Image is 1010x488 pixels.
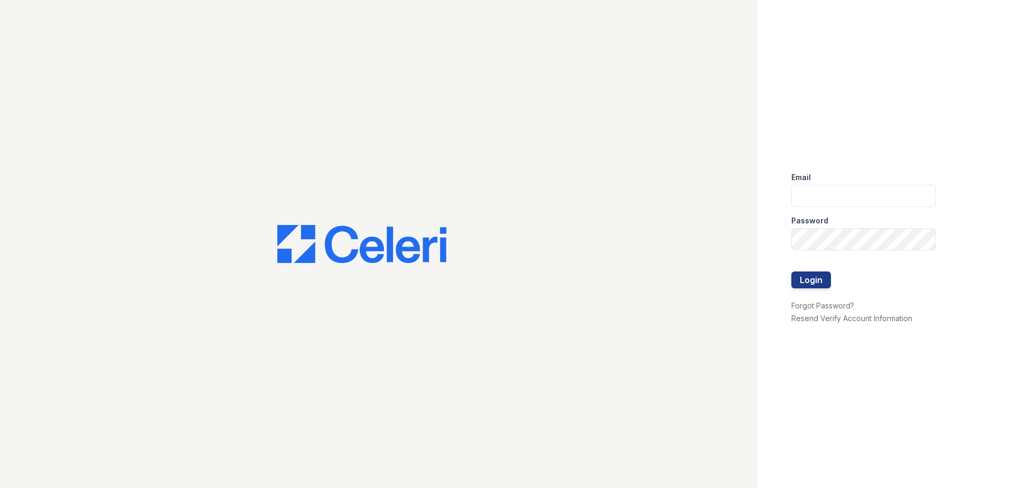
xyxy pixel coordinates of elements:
[791,271,831,288] button: Login
[791,215,828,226] label: Password
[277,225,446,263] img: CE_Logo_Blue-a8612792a0a2168367f1c8372b55b34899dd931a85d93a1a3d3e32e68fde9ad4.png
[791,314,912,323] a: Resend Verify Account Information
[791,301,854,310] a: Forgot Password?
[791,172,811,183] label: Email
